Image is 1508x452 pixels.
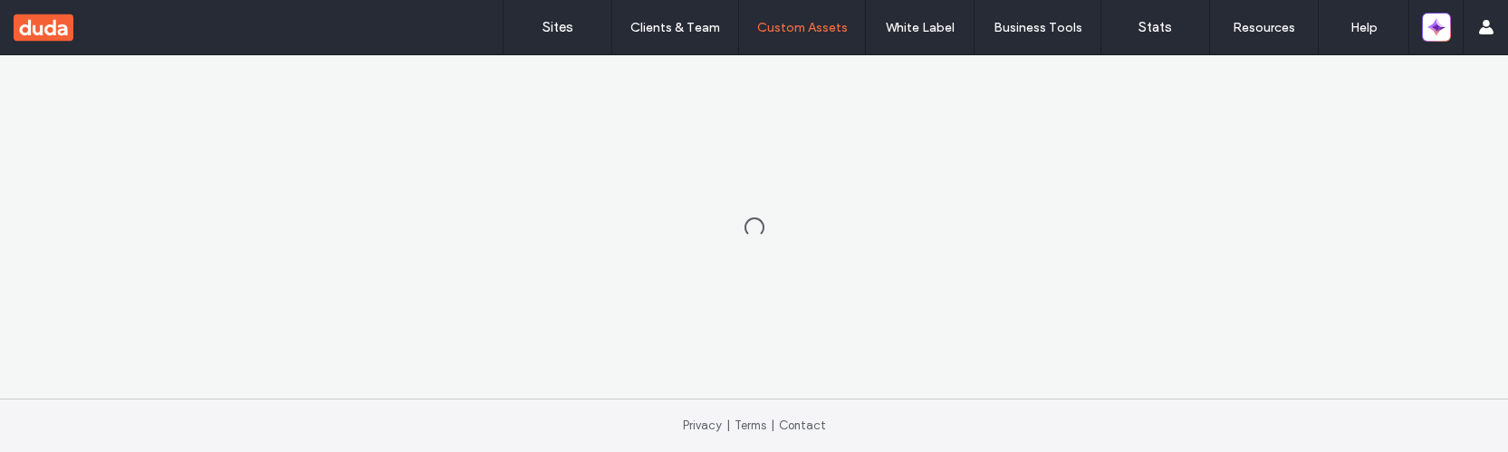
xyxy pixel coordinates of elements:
label: Stats [1138,19,1172,35]
label: Help [1350,20,1378,35]
a: Terms [735,418,766,432]
label: Business Tools [994,20,1082,35]
a: Privacy [683,418,722,432]
label: White Label [886,20,955,35]
label: Resources [1233,20,1295,35]
label: Sites [543,19,573,35]
label: Clients & Team [630,20,720,35]
label: Custom Assets [757,20,848,35]
span: | [726,418,730,432]
span: | [771,418,774,432]
a: Contact [779,418,826,432]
